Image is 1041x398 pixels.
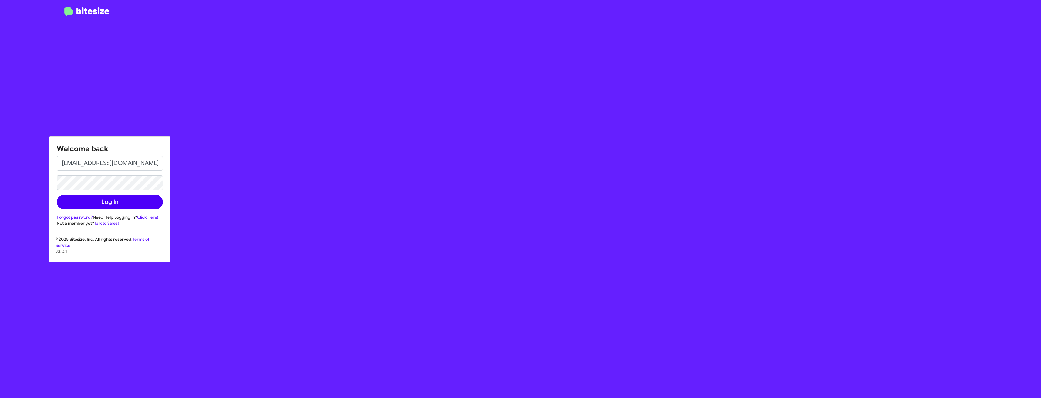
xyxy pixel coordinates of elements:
a: Terms of Service [56,237,149,248]
h1: Welcome back [57,144,163,154]
input: Email address [57,156,163,171]
button: Log In [57,195,163,209]
p: v3.0.1 [56,248,164,254]
div: Need Help Logging In? [57,214,163,220]
a: Click Here! [137,214,158,220]
div: © 2025 Bitesize, Inc. All rights reserved. [49,236,170,262]
a: Talk to Sales! [94,221,119,226]
a: Forgot password? [57,214,93,220]
div: Not a member yet? [57,220,163,226]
